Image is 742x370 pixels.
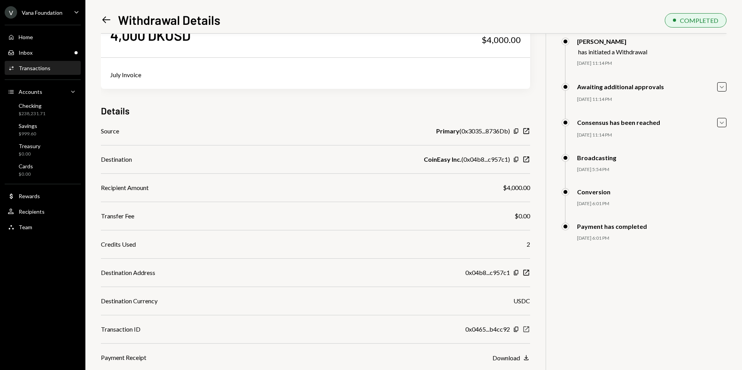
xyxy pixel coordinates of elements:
div: $0.00 [515,211,530,221]
div: Download [492,354,520,361]
div: Recipient Amount [101,183,149,192]
div: Payment Receipt [101,353,146,362]
div: COMPLETED [680,17,718,24]
a: Recipients [5,204,81,218]
div: Transaction ID [101,325,140,334]
div: V [5,6,17,19]
button: Download [492,354,530,362]
div: [DATE] 5:54 PM [577,166,726,173]
div: 2 [527,240,530,249]
div: $4,000.00 [503,183,530,192]
div: USDC [513,296,530,306]
div: has initiated a Withdrawal [578,48,647,55]
div: Conversion [577,188,610,195]
div: Savings [19,123,37,129]
a: Home [5,30,81,44]
div: July Invoice [110,70,521,80]
div: Vana Foundation [22,9,62,16]
h1: Withdrawal Details [118,12,220,28]
a: Rewards [5,189,81,203]
a: Accounts [5,85,81,99]
div: [PERSON_NAME] [577,38,647,45]
div: Credits Used [101,240,136,249]
div: [DATE] 11:14 PM [577,60,726,67]
div: 0x0465...b4cc92 [465,325,510,334]
a: Checking$238,231.71 [5,100,81,119]
div: Inbox [19,49,33,56]
div: Cards [19,163,33,169]
div: Transactions [19,65,50,71]
div: Team [19,224,32,230]
div: $0.00 [19,171,33,178]
div: Recipients [19,208,45,215]
b: CoinEasy Inc. [424,155,461,164]
a: Savings$999.60 [5,120,81,139]
div: Consensus has been reached [577,119,660,126]
div: [DATE] 11:14 PM [577,96,726,103]
div: 4,000 DKUSD [110,26,191,44]
div: $238,231.71 [19,111,45,117]
div: $999.60 [19,131,37,137]
b: Primary [436,126,459,136]
div: Awaiting additional approvals [577,83,664,90]
div: Destination Currency [101,296,158,306]
div: [DATE] 6:01 PM [577,201,726,207]
a: Cards$0.00 [5,161,81,179]
div: Treasury [19,143,40,149]
a: Transactions [5,61,81,75]
div: Accounts [19,88,42,95]
div: ( 0x3035...8736Db ) [436,126,510,136]
a: Team [5,220,81,234]
div: Destination [101,155,132,164]
a: Inbox [5,45,81,59]
h3: Details [101,104,130,117]
div: [DATE] 6:01 PM [577,235,726,242]
div: Broadcasting [577,154,616,161]
div: Home [19,34,33,40]
div: ( 0x04b8...c957c1 ) [424,155,510,164]
div: [DATE] 11:14 PM [577,132,726,138]
div: Destination Address [101,268,155,277]
div: Source [101,126,119,136]
div: $4,000.00 [482,35,521,45]
div: Rewards [19,193,40,199]
div: Checking [19,102,45,109]
a: Treasury$0.00 [5,140,81,159]
div: $0.00 [19,151,40,157]
div: Transfer Fee [101,211,134,221]
div: 0x04b8...c957c1 [465,268,510,277]
div: Payment has completed [577,223,647,230]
